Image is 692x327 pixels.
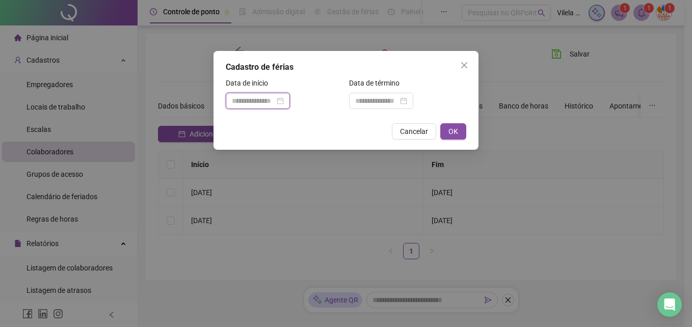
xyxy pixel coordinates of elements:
button: Cancelar [392,123,436,140]
button: Close [456,57,472,73]
span: Cancelar [400,126,428,137]
span: close [460,61,468,69]
button: OK [440,123,466,140]
label: Data de início [226,77,275,89]
div: Cadastro de férias [226,61,466,73]
span: OK [448,126,458,137]
label: Data de término [349,77,406,89]
div: Open Intercom Messenger [657,292,682,317]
